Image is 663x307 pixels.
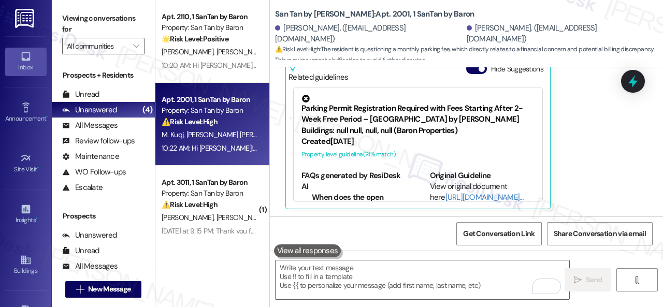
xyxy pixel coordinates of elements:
[62,120,118,131] div: All Messages
[430,181,535,203] div: View original document here
[62,151,119,162] div: Maintenance
[52,70,155,81] div: Prospects + Residents
[275,9,474,20] b: San Tan by [PERSON_NAME]: Apt. 2001, 1 SanTan by Baron
[301,136,535,147] div: Created [DATE]
[5,48,47,76] a: Inbox
[456,222,541,245] button: Get Conversation Link
[5,251,47,279] a: Buildings
[162,11,257,22] div: Apt. 2110, 1 SanTan by Baron
[463,228,535,239] span: Get Conversation Link
[275,23,464,45] div: [PERSON_NAME]. ([EMAIL_ADDRESS][DOMAIN_NAME])
[301,170,401,192] b: FAQs generated by ResiDesk AI
[633,276,641,284] i: 
[574,276,582,284] i: 
[88,284,131,295] span: New Message
[162,188,257,199] div: Property: San Tan by Baron
[430,170,491,181] b: Original Guideline
[186,130,292,139] span: [PERSON_NAME] [PERSON_NAME]
[76,285,84,294] i: 
[162,22,257,33] div: Property: San Tan by Baron
[586,274,602,285] span: Send
[275,44,663,66] span: : The resident is questioning a monthly parking fee, which directly relates to a financial concer...
[301,149,535,160] div: Property level guideline ( 74 % match)
[275,45,320,53] strong: ⚠️ Risk Level: High
[5,200,47,228] a: Insights •
[162,200,218,209] strong: ⚠️ Risk Level: High
[162,177,257,188] div: Apt. 3011, 1 SanTan by Baron
[162,130,186,139] span: M. Kuqi
[15,9,36,28] img: ResiDesk Logo
[62,182,103,193] div: Escalate
[289,64,349,83] div: Related guidelines
[65,281,142,298] button: New Message
[312,192,407,225] li: When does the open registration period for free permits end?
[276,260,569,299] textarea: To enrich screen reader interactions, please activate Accessibility in Grammarly extension settings
[62,261,118,272] div: All Messages
[547,222,653,245] button: Share Conversation via email
[162,47,217,56] span: [PERSON_NAME]
[162,117,218,126] strong: ⚠️ Risk Level: High
[162,213,217,222] span: [PERSON_NAME]
[162,94,257,105] div: Apt. 2001, 1 SanTan by Baron
[62,167,126,178] div: WO Follow-ups
[467,23,656,45] div: [PERSON_NAME]. ([EMAIL_ADDRESS][DOMAIN_NAME])
[5,150,47,178] a: Site Visit •
[62,10,145,38] label: Viewing conversations for
[162,105,257,116] div: Property: San Tan by Baron
[37,164,39,171] span: •
[217,47,268,56] span: [PERSON_NAME]
[62,136,135,147] div: Review follow-ups
[301,95,535,136] div: Parking Permit Registration Required with Fees Starting After 2-Week Free Period – [GEOGRAPHIC_DA...
[62,105,117,115] div: Unanswered
[62,230,117,241] div: Unanswered
[217,213,268,222] span: [PERSON_NAME]
[133,42,139,50] i: 
[46,113,48,121] span: •
[140,102,155,118] div: (4)
[554,228,646,239] span: Share Conversation via email
[62,89,99,100] div: Unread
[52,211,155,222] div: Prospects
[565,268,611,291] button: Send
[445,192,524,202] a: [URL][DOMAIN_NAME]…
[67,38,128,54] input: All communities
[491,64,543,75] label: Hide Suggestions
[162,34,228,43] strong: 🌟 Risk Level: Positive
[62,245,99,256] div: Unread
[36,215,37,222] span: •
